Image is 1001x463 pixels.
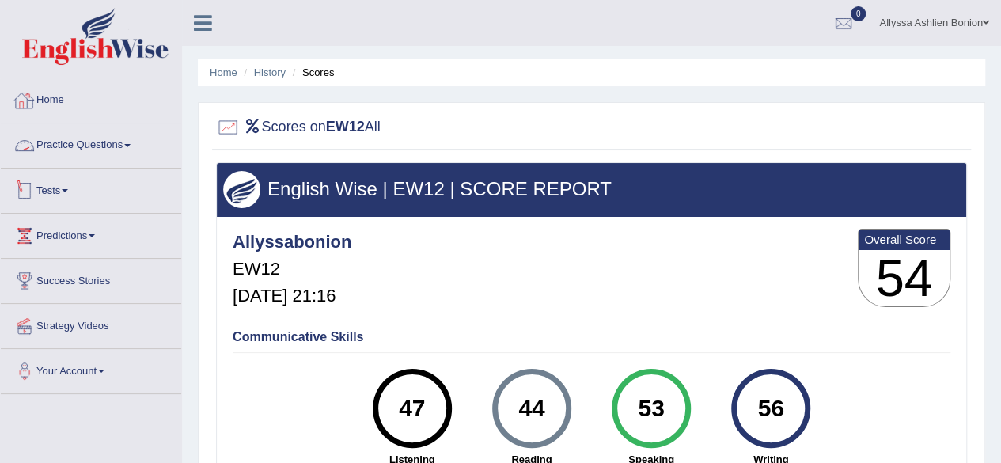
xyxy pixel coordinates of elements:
[233,260,351,279] h5: EW12
[233,233,351,252] h4: Allyssabonion
[233,287,351,306] h5: [DATE] 21:16
[1,304,181,343] a: Strategy Videos
[1,259,181,298] a: Success Stories
[502,375,560,442] div: 44
[216,116,381,139] h2: Scores on All
[210,66,237,78] a: Home
[1,78,181,118] a: Home
[1,349,181,389] a: Your Account
[223,179,960,199] h3: English Wise | EW12 | SCORE REPORT
[233,330,950,344] h4: Communicative Skills
[1,123,181,163] a: Practice Questions
[383,375,441,442] div: 47
[742,375,800,442] div: 56
[851,6,866,21] span: 0
[326,119,365,135] b: EW12
[1,214,181,253] a: Predictions
[622,375,680,442] div: 53
[289,65,335,80] li: Scores
[254,66,286,78] a: History
[223,171,260,208] img: wings.png
[864,233,944,246] b: Overall Score
[859,250,950,307] h3: 54
[1,169,181,208] a: Tests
